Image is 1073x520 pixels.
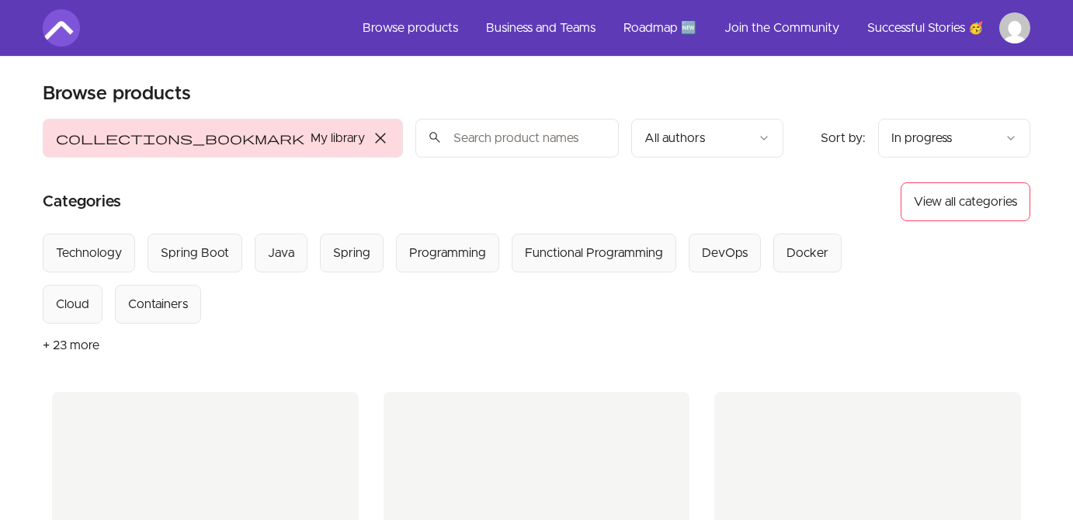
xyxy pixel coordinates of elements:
span: Sort by: [821,132,866,144]
div: Spring [333,244,370,262]
input: Search product names [415,119,619,158]
button: View all categories [901,182,1030,221]
button: Filter by author [631,119,783,158]
h2: Categories [43,182,121,221]
span: search [428,127,442,148]
button: + 23 more [43,324,99,367]
div: DevOps [702,244,748,262]
img: Amigoscode logo [43,9,80,47]
a: Browse products [350,9,471,47]
button: Filter by My library [43,119,403,158]
a: Join the Community [712,9,852,47]
div: Containers [128,295,188,314]
span: collections_bookmark [56,129,304,147]
button: Product sort options [878,119,1030,158]
div: Technology [56,244,122,262]
div: Java [268,244,294,262]
span: close [371,129,390,147]
a: Business and Teams [474,9,608,47]
img: Profile image for george magdy [999,12,1030,43]
h1: Browse products [43,81,191,106]
nav: Main [350,9,1030,47]
div: Programming [409,244,486,262]
a: Roadmap 🆕 [611,9,709,47]
div: Docker [787,244,828,262]
div: Cloud [56,295,89,314]
div: Spring Boot [161,244,229,262]
div: Functional Programming [525,244,663,262]
a: Successful Stories 🥳 [855,9,996,47]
